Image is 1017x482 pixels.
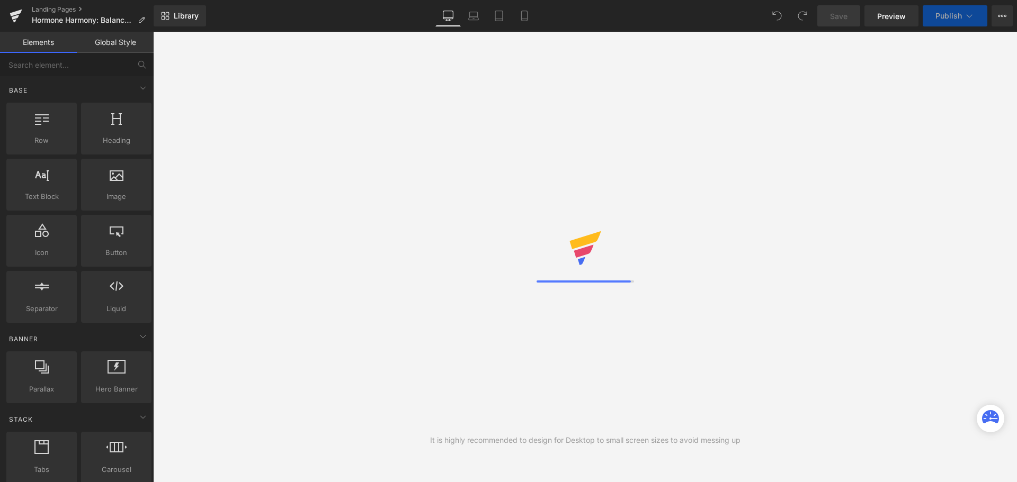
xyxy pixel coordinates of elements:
span: Hormone Harmony: Balance &amp; Vitality [32,16,133,24]
span: Hero Banner [84,384,148,395]
span: Parallax [10,384,74,395]
button: Undo [766,5,788,26]
span: Image [84,191,148,202]
span: Tabs [10,464,74,475]
span: Text Block [10,191,74,202]
a: Tablet [486,5,512,26]
button: More [992,5,1013,26]
a: Global Style [77,32,154,53]
span: Preview [877,11,906,22]
span: Stack [8,414,34,424]
a: Preview [864,5,918,26]
span: Carousel [84,464,148,475]
div: It is highly recommended to design for Desktop to small screen sizes to avoid messing up [430,434,741,446]
span: Banner [8,334,39,344]
span: Liquid [84,303,148,314]
span: Library [174,11,199,21]
a: Mobile [512,5,537,26]
span: Icon [10,247,74,258]
span: Button [84,247,148,258]
a: New Library [154,5,206,26]
span: Publish [935,12,962,20]
a: Desktop [435,5,461,26]
button: Redo [792,5,813,26]
span: Base [8,85,29,95]
span: Heading [84,135,148,146]
a: Laptop [461,5,486,26]
span: Separator [10,303,74,314]
a: Landing Pages [32,5,154,14]
button: Publish [923,5,987,26]
span: Row [10,135,74,146]
span: Save [830,11,847,22]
